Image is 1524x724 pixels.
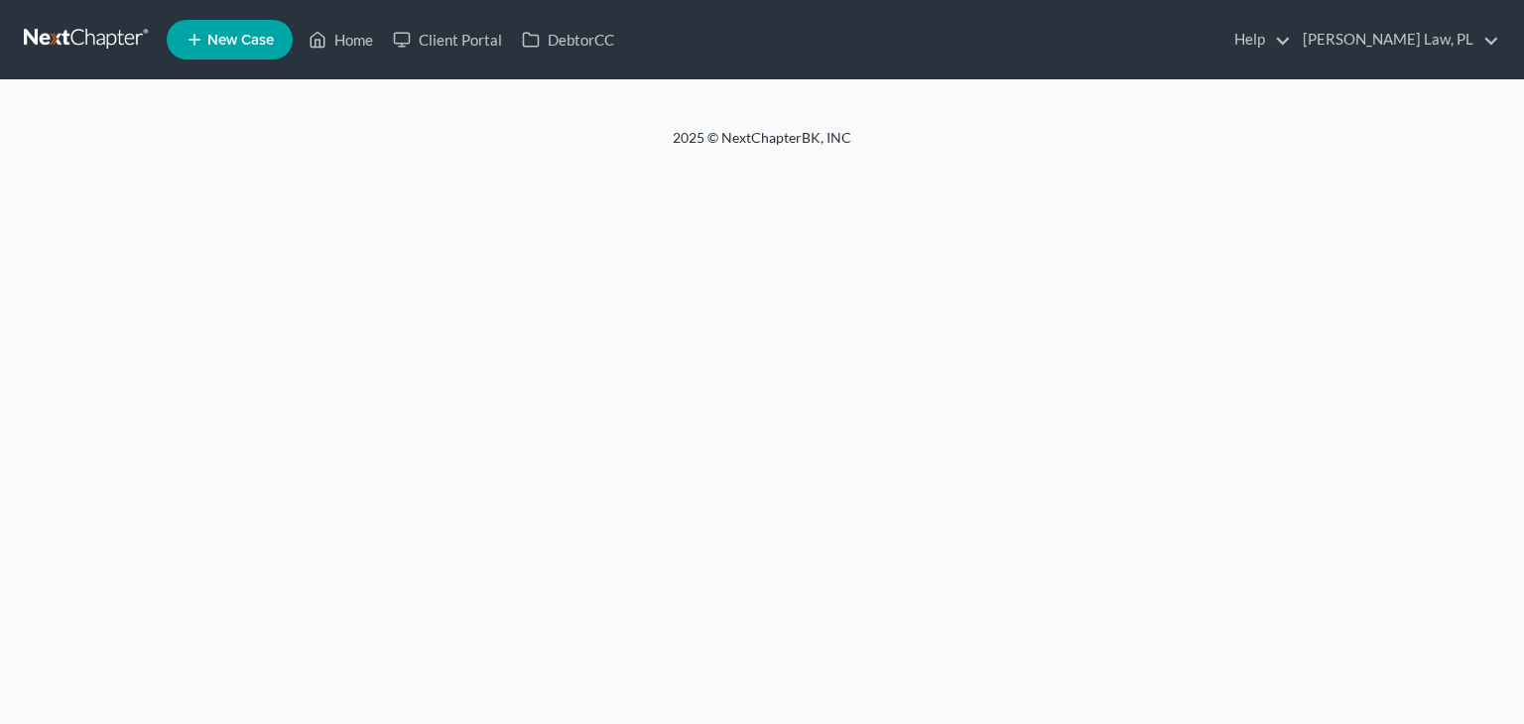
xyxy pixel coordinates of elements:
a: Client Portal [383,22,512,58]
div: 2025 © NextChapterBK, INC [196,128,1328,164]
a: Home [299,22,383,58]
new-legal-case-button: New Case [167,20,293,60]
a: DebtorCC [512,22,624,58]
a: Help [1224,22,1291,58]
a: [PERSON_NAME] Law, PL [1293,22,1499,58]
